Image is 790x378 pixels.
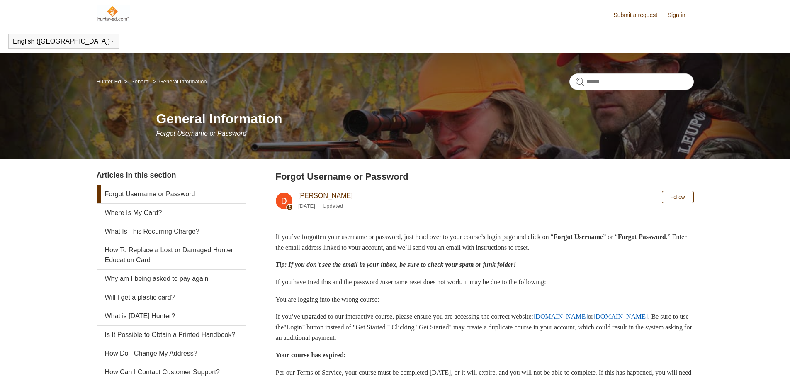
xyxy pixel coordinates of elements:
[276,351,346,358] strong: Your course has expired:
[554,233,603,240] strong: Forgot Username
[97,204,246,222] a: Where Is My Card?
[97,270,246,288] a: Why am I being asked to pay again
[276,170,694,183] h2: Forgot Username or Password
[97,185,246,203] a: Forgot Username or Password
[97,171,176,179] span: Articles in this section
[323,203,343,209] li: Updated
[97,288,246,307] a: Will I get a plastic card?
[276,261,516,268] em: Tip: If you don’t see the email in your inbox, be sure to check your spam or junk folder!
[533,313,588,320] a: [DOMAIN_NAME]
[122,78,151,85] li: General
[131,78,150,85] a: General
[276,232,694,253] p: If you’ve forgotten your username or password, just head over to your course’s login page and cli...
[13,38,115,45] button: English ([GEOGRAPHIC_DATA])
[97,344,246,363] a: How Do I Change My Address?
[593,313,648,320] a: [DOMAIN_NAME]
[618,233,666,240] strong: Forgot Password
[613,11,666,20] a: Submit a request
[97,222,246,241] a: What Is This Recurring Charge?
[156,109,694,129] h1: General Information
[151,78,207,85] li: General Information
[156,130,247,137] span: Forgot Username or Password
[298,203,315,209] time: 05/20/2025, 16:25
[668,11,694,20] a: Sign in
[276,311,694,343] p: If you’ve upgraded to our interactive course, please ensure you are accessing the correct website...
[276,277,694,288] p: If you have tried this and the password /username reset does not work, it may be due to the follo...
[97,241,246,269] a: How To Replace a Lost or Damaged Hunter Education Card
[737,350,784,372] div: Chat Support
[97,5,130,22] img: Hunter-Ed Help Center home page
[97,326,246,344] a: Is It Possible to Obtain a Printed Handbook?
[97,78,121,85] a: Hunter-Ed
[276,294,694,305] p: You are logging into the wrong course:
[97,78,123,85] li: Hunter-Ed
[662,191,694,203] button: Follow Article
[159,78,207,85] a: General Information
[569,73,694,90] input: Search
[97,307,246,325] a: What is [DATE] Hunter?
[298,192,353,199] a: [PERSON_NAME]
